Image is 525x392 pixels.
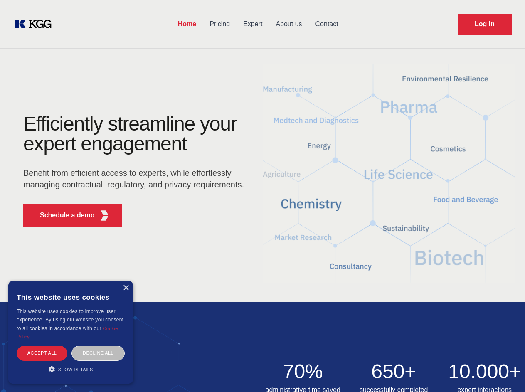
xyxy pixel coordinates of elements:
div: Decline all [71,346,125,360]
span: Show details [58,367,93,372]
div: This website uses cookies [17,287,125,307]
h1: Efficiently streamline your expert engagement [23,114,249,154]
a: Cookie Policy [17,326,118,339]
h2: 70% [263,362,344,382]
a: Contact [309,13,345,35]
img: KGG Fifth Element RED [263,54,515,293]
a: Expert [237,13,269,35]
a: Pricing [203,13,237,35]
div: Accept all [17,346,67,360]
span: This website uses cookies to improve user experience. By using our website you consent to all coo... [17,308,123,331]
div: Close [123,285,129,291]
p: Benefit from efficient access to experts, while effortlessly managing contractual, regulatory, an... [23,167,249,190]
h2: 650+ [353,362,434,382]
button: Schedule a demoKGG Fifth Element RED [23,204,122,227]
img: KGG Fifth Element RED [99,210,110,221]
p: Schedule a demo [40,210,95,220]
a: Home [171,13,203,35]
a: Request Demo [458,14,512,35]
a: About us [269,13,308,35]
div: Show details [17,365,125,373]
a: KOL Knowledge Platform: Talk to Key External Experts (KEE) [13,17,58,31]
